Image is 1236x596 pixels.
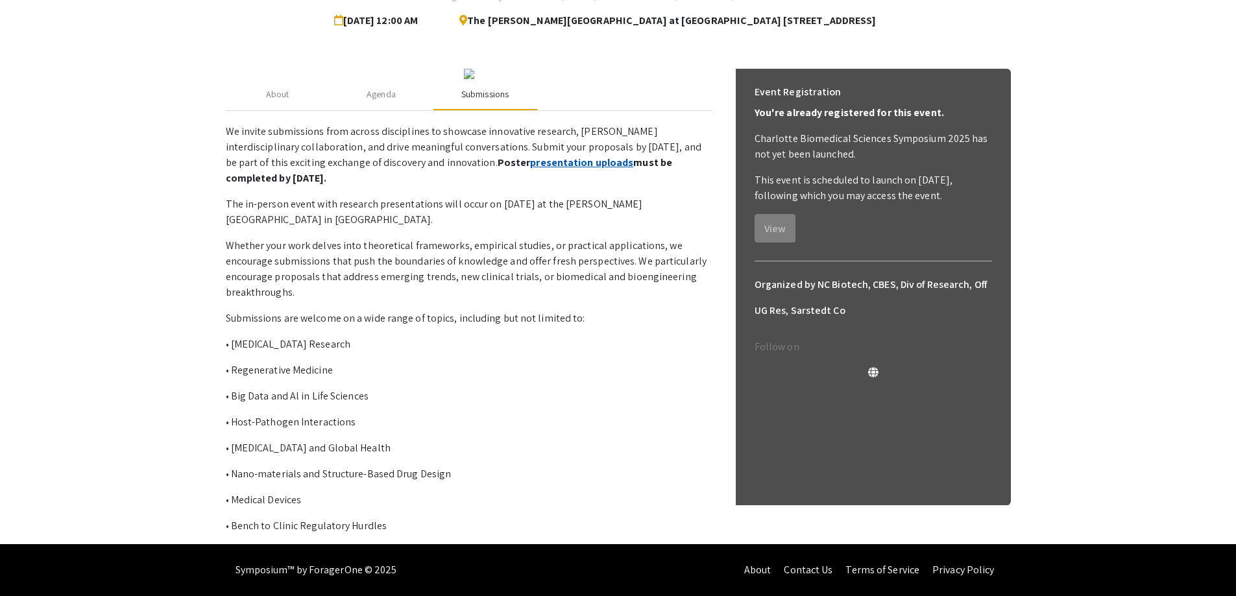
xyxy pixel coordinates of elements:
strong: Poster must be completed by [DATE]. [226,156,673,185]
p: • Bench to Clinic Regulatory Hurdles [226,518,712,534]
p: Submissions are welcome on a wide range of topics, including but not limited to: [226,311,712,326]
a: Terms of Service [845,563,919,577]
p: • [MEDICAL_DATA] Research [226,337,712,352]
div: Symposium™ by ForagerOne © 2025 [236,544,397,596]
p: • Big Data and Al in Life Sciences [226,388,712,404]
span: [DATE] 12:00 AM [334,8,424,34]
iframe: Chat [10,538,55,586]
p: • Nano-materials and Structure-Based Drug Design [226,466,712,482]
button: View [755,214,795,243]
p: • Regenerative Medicine [226,363,712,378]
h6: Event Registration [755,79,842,105]
p: Charlotte Biomedical Sciences Symposium 2025 has not yet been launched. [755,131,992,162]
p: Follow on [755,339,992,355]
p: The in-person event with research presentations will occur on [DATE] at the [PERSON_NAME][GEOGRAP... [226,197,712,228]
a: presentation uploads [530,156,633,169]
p: • Host-Pathogen Interactions [226,414,712,430]
p: You're already registered for this event. [755,105,992,121]
p: Whether your work delves into theoretical frameworks, empirical studies, or practical application... [226,238,712,300]
p: We invite submissions from across disciplines to showcase innovative research, [PERSON_NAME] inte... [226,124,712,186]
p: • Medical Devices [226,492,712,508]
a: Contact Us [784,563,832,577]
p: • [MEDICAL_DATA] and Global Health [226,440,712,456]
span: The [PERSON_NAME][GEOGRAPHIC_DATA] at [GEOGRAPHIC_DATA] [STREET_ADDRESS] [449,8,876,34]
div: Agenda [367,88,396,101]
a: Privacy Policy [932,563,994,577]
div: About [266,88,289,101]
div: Submissions [461,88,509,101]
p: This event is scheduled to launch on [DATE], following which you may access the event. [755,173,992,204]
a: About [744,563,771,577]
h6: Organized by NC Biotech, CBES, Div of Research, Off UG Res, Sarstedt Co [755,272,992,324]
img: c1384964-d4cf-4e9d-8fb0-60982fefffba.jpg [464,69,474,79]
